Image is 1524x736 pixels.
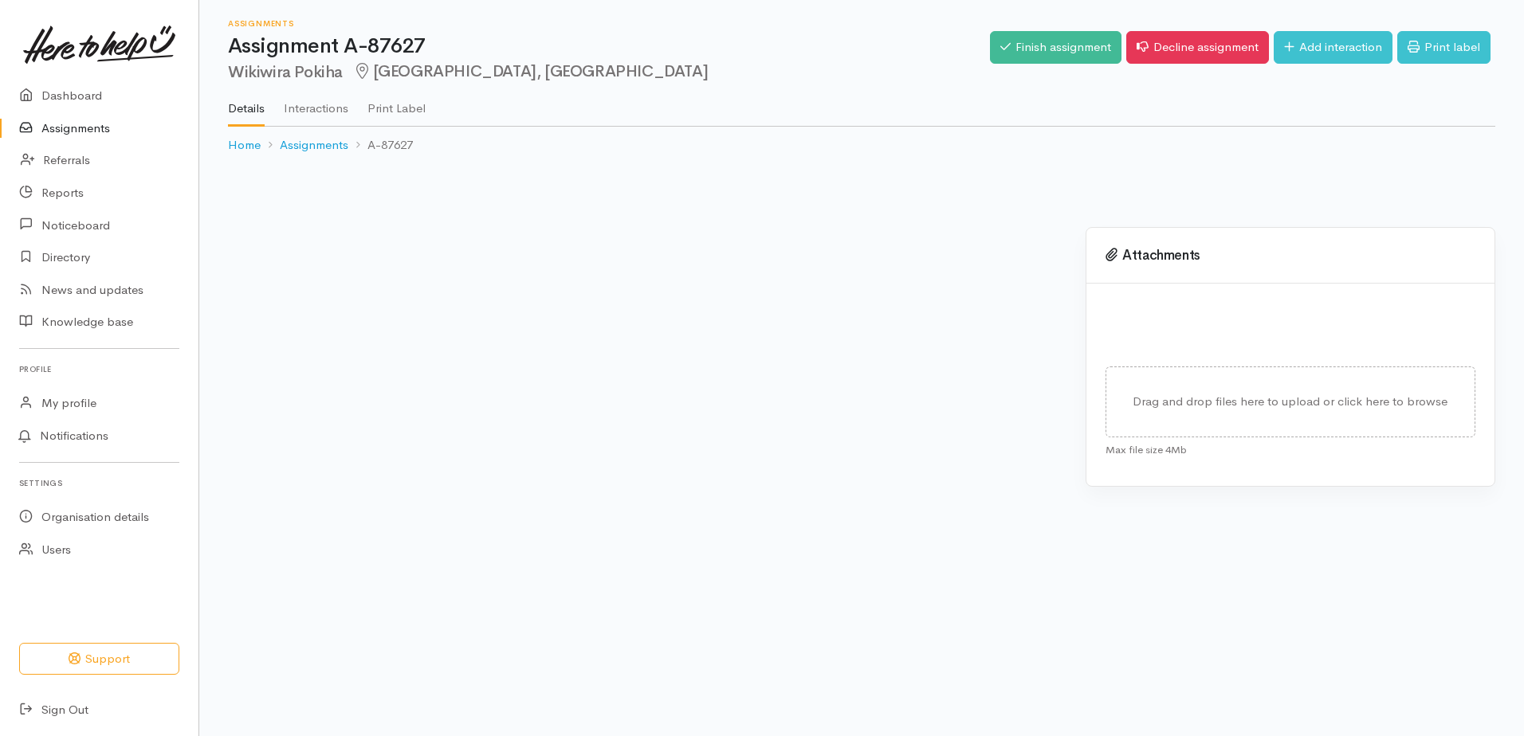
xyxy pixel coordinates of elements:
[228,63,990,81] h2: Wikiwira Pokiha
[228,35,990,58] h1: Assignment A-87627
[228,127,1495,164] nav: breadcrumb
[1133,393,1447,409] span: Drag and drop files here to upload or click here to browse
[19,358,179,380] h6: Profile
[352,61,708,81] span: [GEOGRAPHIC_DATA], [GEOGRAPHIC_DATA]
[990,31,1121,64] a: Finish assignment
[19,472,179,494] h6: Settings
[228,19,990,28] h6: Assignments
[1106,437,1475,458] div: Max file size 4Mb
[284,80,348,125] a: Interactions
[280,136,348,155] a: Assignments
[367,80,426,125] a: Print Label
[1397,31,1491,64] a: Print label
[228,80,265,127] a: Details
[1126,31,1269,64] a: Decline assignment
[348,136,413,155] li: A-87627
[228,136,261,155] a: Home
[1106,248,1475,264] h3: Attachments
[19,643,179,675] button: Support
[1274,31,1392,64] a: Add interaction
